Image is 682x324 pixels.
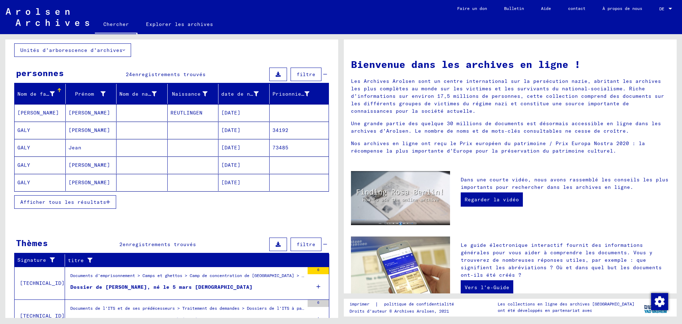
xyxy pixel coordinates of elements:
mat-header-cell: Naissance [168,84,219,104]
font: Aide [541,6,551,11]
font: Bulletin [504,6,524,11]
font: [PERSON_NAME] [69,127,110,133]
font: enregistrements trouvés [123,241,196,248]
button: Unités d'arborescence d'archives [14,43,131,57]
font: Chercher [103,21,129,27]
div: titre [68,255,320,266]
font: contact [568,6,585,11]
mat-header-cell: Prisonnier # [270,84,329,104]
font: Processus de recherche et de certification n° 635 793 pour [PERSON_NAME] né le [DEMOGRAPHIC_DATA] [70,317,380,323]
font: filtre [297,241,315,248]
font: Nom de famille [17,91,62,97]
font: Les collections en ligne des archives [GEOGRAPHIC_DATA] [498,301,634,307]
font: Unités d'arborescence d'archives [20,47,123,53]
a: politique de confidentialité [378,301,462,308]
font: Signature [17,257,46,263]
font: 6 [317,267,319,272]
font: [TECHNICAL_ID] [20,280,65,286]
div: Naissance [170,88,218,100]
font: titre [68,257,84,264]
font: [DATE] [221,144,240,151]
font: Vers l'e-Guide [465,284,509,291]
font: Le guide électronique interactif fournit des informations générales pour vous aider à comprendre ... [461,242,662,278]
img: eguide.jpg [351,237,450,303]
font: personnes [16,68,64,78]
font: REUTLINGEN [170,110,202,116]
img: Arolsen_neg.svg [6,8,89,26]
font: [DATE] [221,110,240,116]
font: filtre [297,71,315,78]
font: [DATE] [221,162,240,168]
font: [DATE] [221,179,240,186]
font: [PERSON_NAME] [69,162,110,168]
font: imprimer [350,301,369,307]
font: DE [659,6,664,11]
font: Bienvenue dans les archives en ligne ! [351,58,580,70]
mat-header-cell: Prénom [66,84,117,104]
div: Signature [17,255,65,266]
img: video.jpg [351,171,450,225]
font: Afficher tous les résultats [20,199,106,205]
font: Faire un don [457,6,487,11]
font: | [375,301,378,307]
a: Chercher [95,16,137,34]
font: GALY [17,162,30,168]
font: Les Archives Arolsen sont un centre international sur la persécution nazie, abritant les archives... [351,78,664,114]
font: [DATE] [221,127,240,133]
a: Regarder la vidéo [461,192,523,207]
div: Prénom [69,88,117,100]
div: date de naissance [221,88,269,100]
mat-header-cell: Nom de naissance [117,84,168,104]
a: imprimer [350,301,375,308]
font: enregistrements trouvés [132,71,206,78]
font: 73485 [272,144,288,151]
font: ont été développés en partenariat avec [498,308,592,313]
font: date de naissance [221,91,276,97]
font: Prénom [75,91,94,97]
font: Jean [69,144,81,151]
font: Thèmes [16,238,48,248]
div: Nom de famille [17,88,65,100]
font: GALY [17,127,30,133]
mat-header-cell: date de naissance [218,84,270,104]
a: Explorer les archives [137,16,222,33]
font: [TECHNICAL_ID] [20,313,65,319]
font: [PERSON_NAME] [69,179,110,186]
font: 2 [119,241,123,248]
img: yv_logo.png [643,298,669,316]
font: Regarder la vidéo [465,196,519,203]
font: GALY [17,144,30,151]
font: 24 [126,71,132,78]
font: Naissance [172,91,201,97]
font: Nos archives en ligne ont reçu le Prix européen du patrimoine / Prix Europa Nostra 2020 : la réco... [351,140,645,154]
font: Explorer les archives [146,21,213,27]
font: Dans une courte vidéo, nous avons rassemblé les conseils les plus importants pour rechercher dans... [461,176,669,190]
div: Prisonnier # [272,88,320,100]
button: Afficher tous les résultats [14,195,116,209]
mat-header-cell: Nom de famille [15,84,66,104]
a: Vers l'e-Guide [461,280,513,294]
font: À propos de nous [602,6,642,11]
font: [PERSON_NAME] [69,110,110,116]
font: Dossier de [PERSON_NAME], né le 5 mars [DEMOGRAPHIC_DATA] [70,284,253,290]
button: filtre [291,238,321,251]
font: Droits d'auteur © Archives Arolsen, 2021 [350,308,449,314]
img: Modification du consentement [651,293,668,310]
font: 34192 [272,127,288,133]
font: Nom de naissance [119,91,170,97]
font: politique de confidentialité [384,301,454,307]
button: filtre [291,68,321,81]
div: Nom de naissance [119,88,167,100]
div: Modification du consentement [651,293,668,310]
font: [PERSON_NAME] [17,110,59,116]
font: GALY [17,179,30,186]
font: Prisonnier # [272,91,311,97]
font: Une grande partie des quelque 30 millions de documents est désormais accessible en ligne dans les... [351,120,661,134]
font: 6 [317,300,319,305]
